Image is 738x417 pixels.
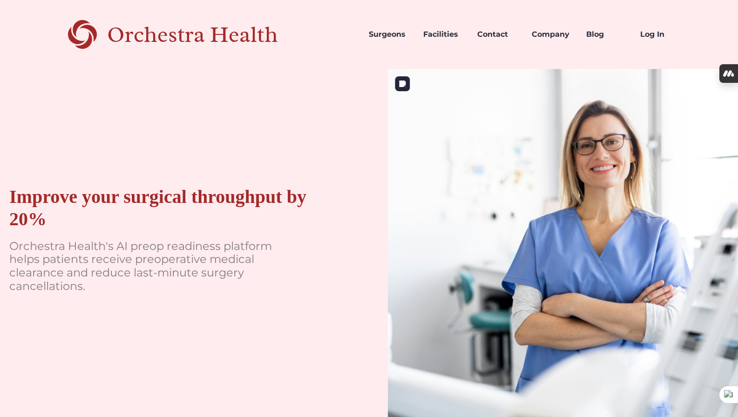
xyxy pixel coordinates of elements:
div: Improve your surgical throughput by 20% [9,186,341,230]
a: Contact [470,19,524,50]
div: Orchestra Health [107,25,311,44]
a: Facilities [416,19,470,50]
a: Log In [633,19,687,50]
a: Surgeons [361,19,416,50]
p: Orchestra Health's AI preop readiness platform helps patients receive preoperative medical cleara... [9,240,289,293]
a: Company [524,19,579,50]
a: Blog [579,19,633,50]
a: home [51,19,311,50]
